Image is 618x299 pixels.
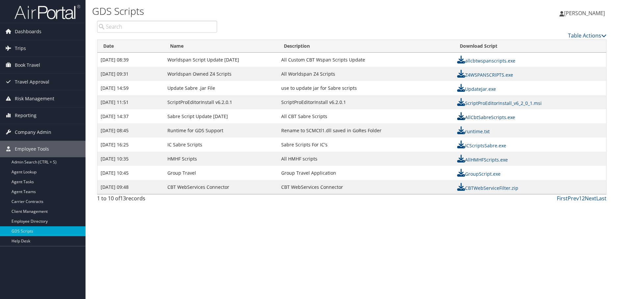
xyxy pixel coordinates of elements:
[97,166,164,180] td: [DATE] 10:45
[596,195,606,202] a: Last
[457,185,518,191] a: CBTWebServiceFilter.zip
[278,81,454,95] td: use to update jar for Sabre scripts
[15,90,54,107] span: Risk Management
[97,180,164,194] td: [DATE] 09:48
[278,67,454,81] td: All Worldspan Z4 Scripts
[457,86,496,92] a: UpdateJar.exe
[97,53,164,67] td: [DATE] 08:39
[15,74,49,90] span: Travel Approval
[164,40,278,53] th: Name: activate to sort column ascending
[457,100,542,106] a: ScriptProEditorInstall_v6_2_0_1.msi
[557,195,568,202] a: First
[164,152,278,166] td: HMHF Scripts
[278,137,454,152] td: Sabre Scripts For IC's
[585,195,596,202] a: Next
[120,195,126,202] span: 13
[457,142,506,149] a: ICScriptsSabre.exe
[457,72,513,78] a: Z4WSPANSCRIPTS.exe
[559,3,611,23] a: [PERSON_NAME]
[164,180,278,194] td: CBT WebServices Connector
[15,23,41,40] span: Dashboards
[97,194,217,206] div: 1 to 10 of records
[97,21,217,33] input: Search
[579,195,582,202] a: 1
[278,152,454,166] td: All HMHF scripts
[278,123,454,137] td: Rename to SCMCtl1.dll saved in GoRes Folder
[457,128,490,135] a: runtime.txt
[164,95,278,109] td: ScriptProEditorInstall v6.2.0.1
[164,137,278,152] td: IC Sabre Scripts
[164,166,278,180] td: Group Travel
[164,81,278,95] td: Update Sabre .jar File
[278,109,454,123] td: All CBT Sabre Scripts
[454,40,606,53] th: Download Script: activate to sort column ascending
[92,4,438,18] h1: GDS Scripts
[97,152,164,166] td: [DATE] 10:35
[164,123,278,137] td: Runtime for GDS Support
[278,53,454,67] td: All Custom CBT Wspan Scripts Update
[97,137,164,152] td: [DATE] 16:25
[97,40,164,53] th: Date: activate to sort column ascending
[164,53,278,67] td: Worldspan Script Update [DATE]
[564,10,605,17] span: [PERSON_NAME]
[457,114,515,120] a: AllCbtSabreScripts.exe
[164,67,278,81] td: Worldspan Owned Z4 Scripts
[568,195,579,202] a: Prev
[15,124,51,140] span: Company Admin
[97,95,164,109] td: [DATE] 11:51
[164,109,278,123] td: Sabre Script Update [DATE]
[97,109,164,123] td: [DATE] 14:37
[14,4,80,20] img: airportal-logo.png
[568,32,606,39] a: Table Actions
[457,171,501,177] a: GroupScript.exe
[97,123,164,137] td: [DATE] 08:45
[278,95,454,109] td: ScriptProEditorInstall v6.2.0.1
[15,107,37,124] span: Reporting
[457,58,515,64] a: allcbtwspanscripts.exe
[457,157,508,163] a: AllHMHFScripts.exe
[97,67,164,81] td: [DATE] 09:31
[15,40,26,57] span: Trips
[15,57,40,73] span: Book Travel
[278,180,454,194] td: CBT WebServices Connector
[278,40,454,53] th: Description: activate to sort column ascending
[15,141,49,157] span: Employee Tools
[278,166,454,180] td: Group Travel Application
[97,81,164,95] td: [DATE] 14:59
[582,195,585,202] a: 2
